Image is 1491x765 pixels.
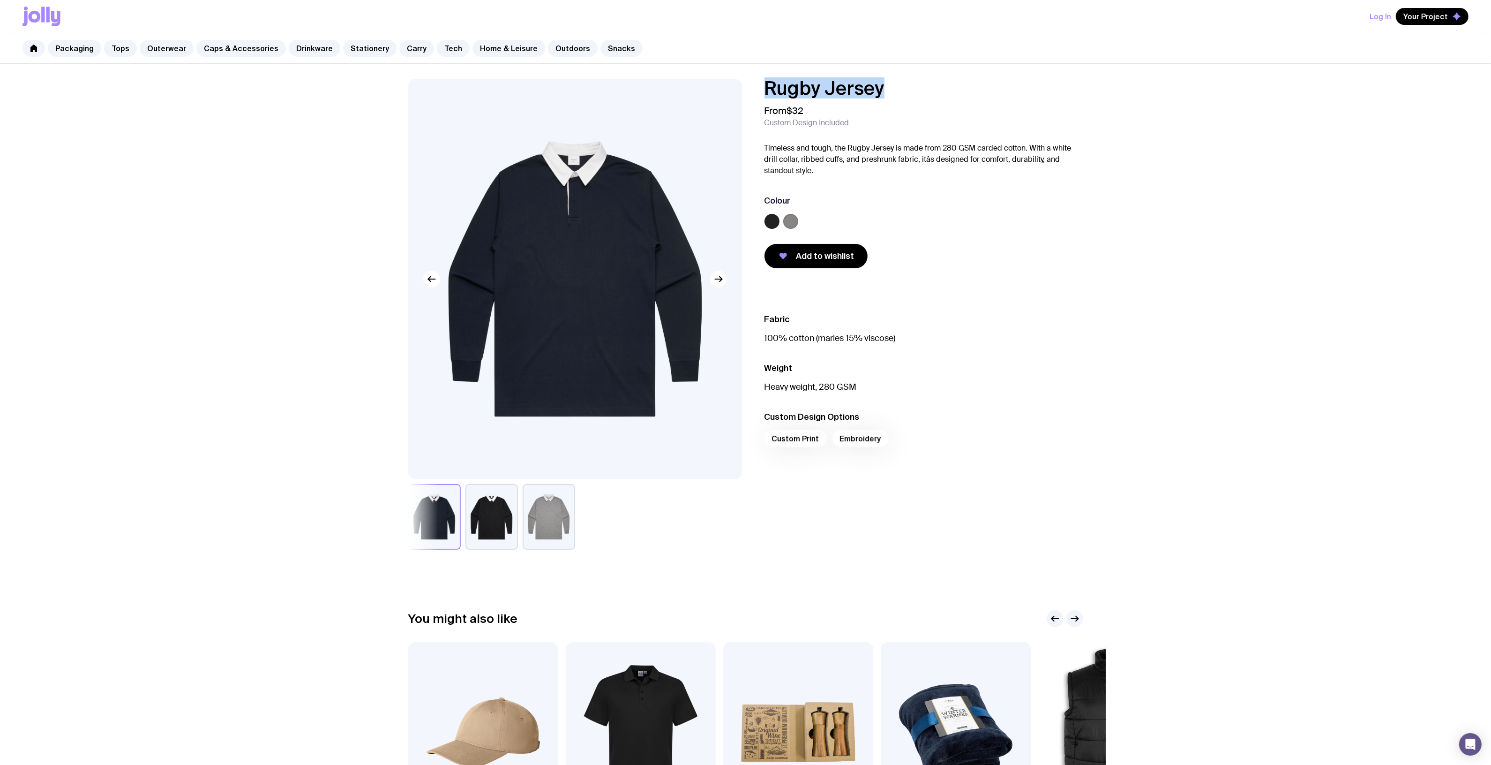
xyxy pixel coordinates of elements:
[1396,8,1469,25] button: Your Project
[104,40,137,57] a: Tops
[764,244,868,268] button: Add to wishlist
[764,381,1083,393] p: Heavy weight, 280 GSM
[600,40,643,57] a: Snacks
[140,40,194,57] a: Outerwear
[1459,733,1482,756] div: Open Intercom Messenger
[764,118,849,128] span: Custom Design Included
[343,40,397,57] a: Stationery
[437,40,470,57] a: Tech
[289,40,340,57] a: Drinkware
[764,195,791,206] h3: Colour
[796,250,854,262] span: Add to wishlist
[548,40,598,57] a: Outdoors
[764,411,1083,423] h3: Custom Design Options
[764,333,1083,344] p: 100% cotton (marles 15% viscose)
[1403,12,1448,21] span: Your Project
[764,79,1083,98] h1: Rugby Jersey
[472,40,545,57] a: Home & Leisure
[399,40,434,57] a: Carry
[787,105,804,117] span: $32
[764,143,1083,176] p: Timeless and tough, the Rugby Jersey is made from 280 GSM carded cotton. With a white drill colla...
[1370,8,1391,25] button: Log In
[48,40,101,57] a: Packaging
[196,40,286,57] a: Caps & Accessories
[764,105,804,116] span: From
[408,612,518,626] h2: You might also like
[764,314,1083,325] h3: Fabric
[764,363,1083,374] h3: Weight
